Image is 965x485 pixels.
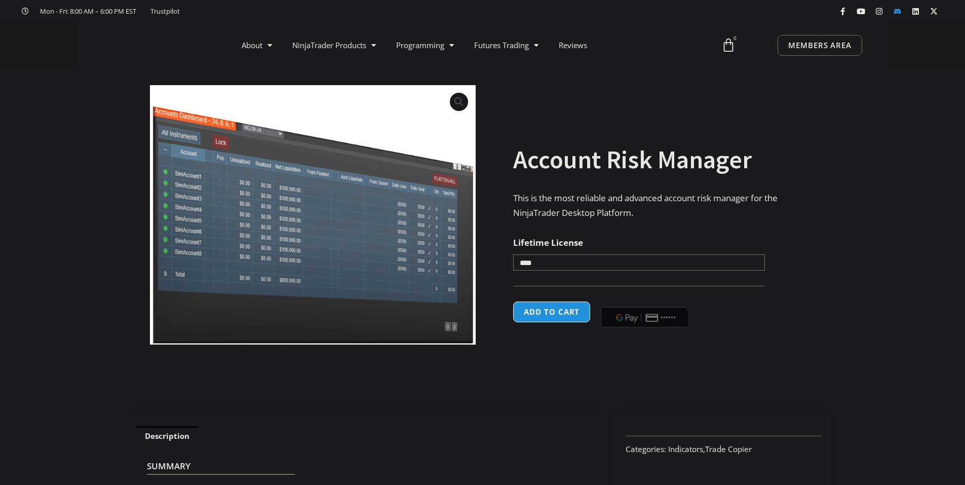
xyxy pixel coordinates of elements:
[731,34,739,43] span: 0
[668,444,703,454] a: Indicators
[661,314,676,321] text: ••••••
[513,237,583,248] label: Lifetime License
[150,85,476,345] img: Screenshot 2024-08-26 15462845454
[513,302,590,322] button: Add to cart
[668,444,752,454] span: ,
[549,33,597,57] a: Reviews
[231,33,282,57] a: About
[386,33,464,57] a: Programming
[601,307,688,327] button: Buy with GPay
[464,33,549,57] a: Futures Trading
[705,444,752,454] a: Trade Copier
[37,5,136,17] span: Mon - Fri: 8:00 AM – 6:00 PM EST
[450,93,468,111] a: View full-screen image gallery
[150,5,180,17] a: Trustpilot
[136,426,199,446] a: Description
[231,33,710,57] nav: Menu
[706,30,751,60] a: 0
[282,33,386,57] a: NinjaTrader Products
[599,300,690,301] iframe: Secure payment input frame
[103,27,212,63] img: LogoAI | Affordable Indicators – NinjaTrader
[513,191,809,220] p: This is the most reliable and advanced account risk manager for the NinjaTrader Desktop Platform.
[626,444,666,454] span: Categories:
[778,35,862,56] a: MEMBERS AREA
[788,42,852,49] span: MEMBERS AREA
[513,142,809,177] h1: Account Risk Manager
[147,461,589,471] h4: Summary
